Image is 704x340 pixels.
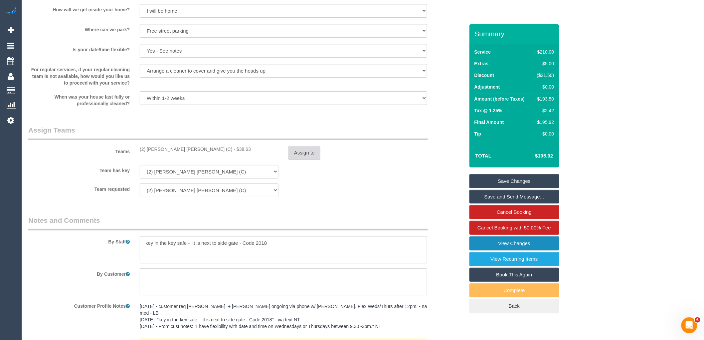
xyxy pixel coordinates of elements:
[28,125,428,140] legend: Assign Teams
[23,4,135,13] label: How will we get inside your home?
[23,268,135,277] label: By Customer
[477,225,551,230] span: Cancel Booking with 50.00% Fee
[469,190,559,204] a: Save and Send Message...
[681,317,697,333] iframe: Intercom live chat
[23,91,135,107] label: When was your house last fully or professionally cleaned?
[474,72,494,79] label: Discount
[474,119,504,126] label: Final Amount
[474,84,500,90] label: Adjustment
[23,64,135,86] label: For regular services, if your regular cleaning team is not available, how would you like us to pr...
[515,153,553,159] h4: $195.92
[23,44,135,53] label: Is your date/time flexible?
[474,60,489,67] label: Extras
[534,49,554,55] div: $210.00
[140,303,427,330] pre: [DATE] - customer req [PERSON_NAME] + [PERSON_NAME] ongoing via phone w/ [PERSON_NAME]. Flex Weds...
[474,131,481,137] label: Tip
[469,299,559,313] a: Back
[534,72,554,79] div: ($21.50)
[23,24,135,33] label: Where can we park?
[23,146,135,155] label: Teams
[534,60,554,67] div: $5.00
[469,268,559,282] a: Book This Again
[474,107,502,114] label: Tax @ 1.25%
[469,252,559,266] a: View Recurring Items
[474,49,491,55] label: Service
[475,30,556,38] h3: Summary
[28,215,428,230] legend: Notes and Comments
[534,119,554,126] div: $195.92
[475,153,492,159] strong: Total
[469,236,559,250] a: View Changes
[534,96,554,102] div: $193.50
[4,7,17,16] img: Automaid Logo
[23,165,135,174] label: Team has key
[474,96,525,102] label: Amount (before Taxes)
[469,221,559,235] a: Cancel Booking with 50.00% Fee
[695,317,700,323] span: 6
[288,146,320,160] button: Assign to
[469,174,559,188] a: Save Changes
[23,300,135,309] label: Customer Profile Notes
[23,183,135,192] label: Team requested
[534,107,554,114] div: $2.42
[534,131,554,137] div: $0.00
[23,236,135,245] label: By Staff
[534,84,554,90] div: $0.00
[140,146,278,153] div: 1 hour x $38.63/hour
[469,205,559,219] a: Cancel Booking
